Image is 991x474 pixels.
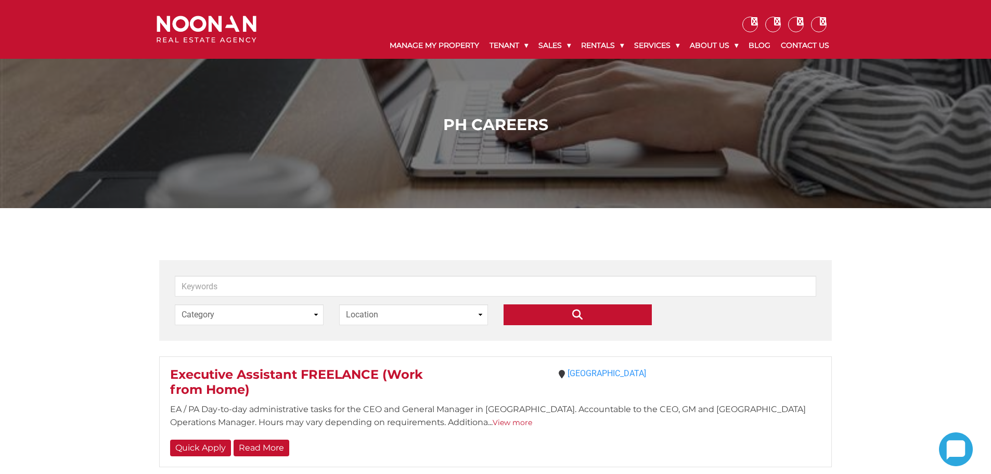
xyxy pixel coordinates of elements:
[484,32,533,59] a: Tenant
[559,367,654,380] div: [GEOGRAPHIC_DATA]
[504,304,652,325] input: 
[157,16,256,43] img: Noonan Real Estate Agency
[384,32,484,59] a: Manage My Property
[159,116,832,134] h1: PH Careers
[234,440,289,457] a: Read More
[170,367,423,397] a: Executive Assistant FREELANCE (Work from Home)
[776,32,834,59] a: Contact Us
[170,440,231,457] a: Quick Apply
[576,32,629,59] a: Rentals
[175,276,816,297] input: Keywords
[629,32,685,59] a: Services
[493,418,532,427] a: View more
[743,32,776,59] a: Blog
[533,32,576,59] a: Sales
[170,403,821,429] p: EA / PA Day-to-day administrative tasks for the CEO and General Manager in [GEOGRAPHIC_DATA]. Acc...
[685,32,743,59] a: About Us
